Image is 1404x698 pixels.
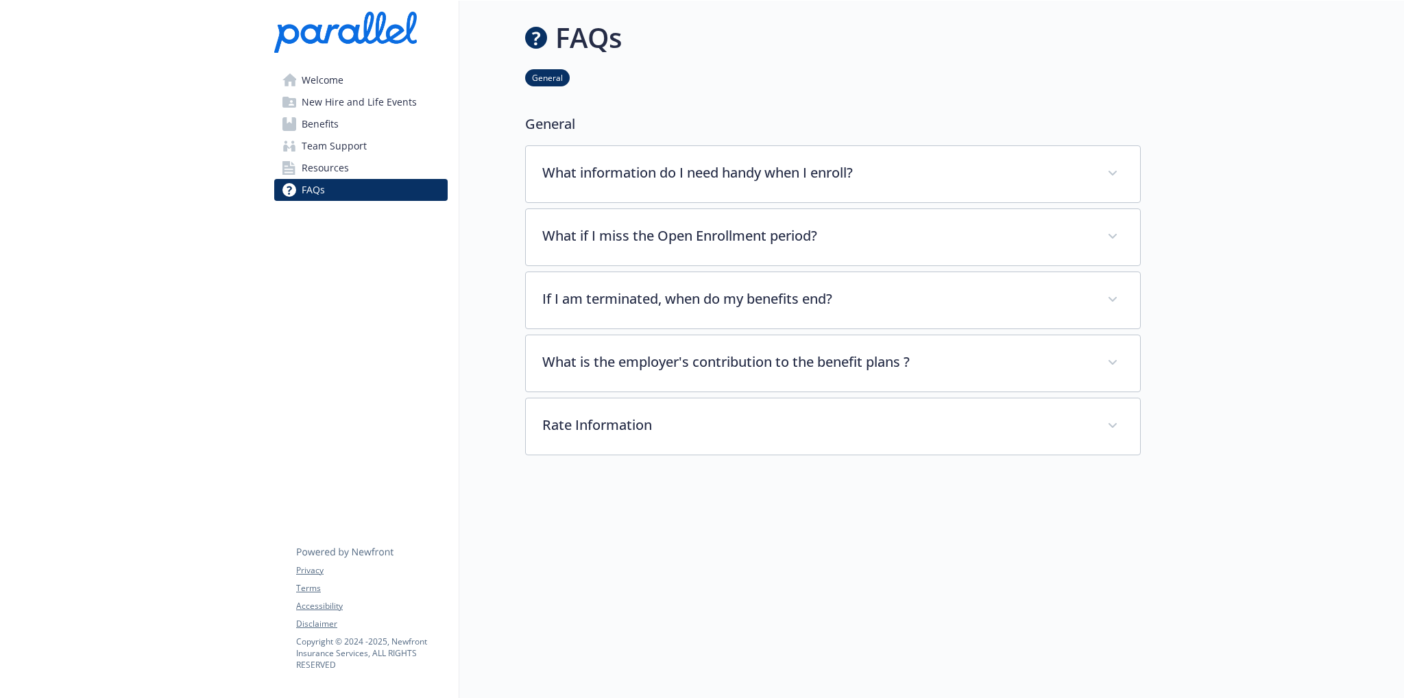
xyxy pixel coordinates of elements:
p: Rate Information [542,415,1091,435]
p: General [525,114,1141,134]
span: Welcome [302,69,343,91]
a: Resources [274,157,448,179]
span: Resources [302,157,349,179]
a: Privacy [296,564,447,577]
span: New Hire and Life Events [302,91,417,113]
div: If I am terminated, when do my benefits end? [526,272,1140,328]
div: What if I miss the Open Enrollment period? [526,209,1140,265]
p: What is the employer's contribution to the benefit plans ? [542,352,1091,372]
a: FAQs [274,179,448,201]
a: Team Support [274,135,448,157]
a: Terms [296,582,447,594]
span: Team Support [302,135,367,157]
div: What is the employer's contribution to the benefit plans ? [526,335,1140,392]
a: Welcome [274,69,448,91]
span: Benefits [302,113,339,135]
p: If I am terminated, when do my benefits end? [542,289,1091,309]
div: Rate Information [526,398,1140,455]
p: Copyright © 2024 - 2025 , Newfront Insurance Services, ALL RIGHTS RESERVED [296,636,447,671]
a: New Hire and Life Events [274,91,448,113]
div: What information do I need handy when I enroll? [526,146,1140,202]
h1: FAQs [555,17,622,58]
p: What information do I need handy when I enroll? [542,163,1091,183]
span: FAQs [302,179,325,201]
a: General [525,71,570,84]
a: Benefits [274,113,448,135]
a: Accessibility [296,600,447,612]
a: Disclaimer [296,618,447,630]
p: What if I miss the Open Enrollment period? [542,226,1091,246]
